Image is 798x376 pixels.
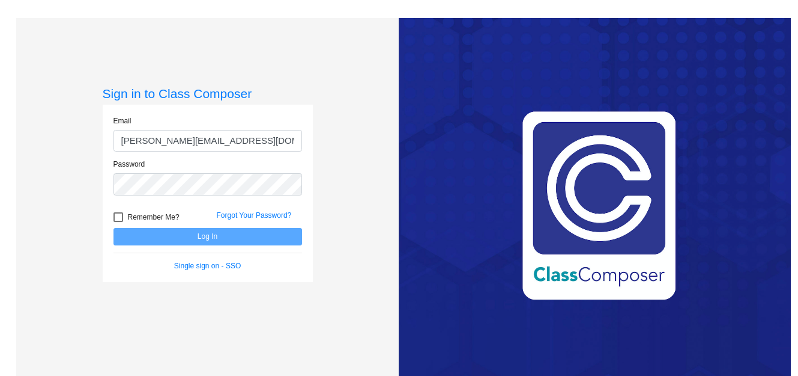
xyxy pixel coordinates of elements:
h3: Sign in to Class Composer [103,86,313,101]
button: Log In [113,228,302,245]
label: Email [113,116,131,126]
span: Remember Me? [128,210,180,224]
label: Password [113,159,145,170]
a: Forgot Your Password? [217,211,292,220]
a: Single sign on - SSO [174,262,241,270]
